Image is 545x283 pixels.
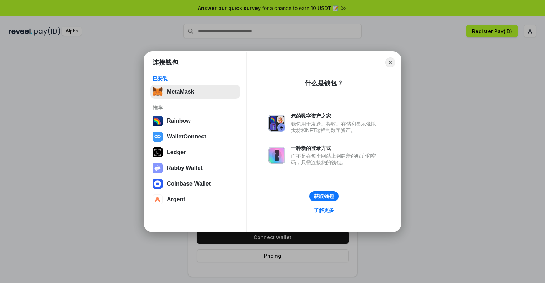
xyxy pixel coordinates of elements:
div: 了解更多 [314,207,334,213]
button: MetaMask [150,85,240,99]
img: svg+xml,%3Csvg%20fill%3D%22none%22%20height%3D%2233%22%20viewBox%3D%220%200%2035%2033%22%20width%... [152,87,162,97]
img: svg+xml,%3Csvg%20xmlns%3D%22http%3A%2F%2Fwww.w3.org%2F2000%2Fsvg%22%20fill%3D%22none%22%20viewBox... [268,147,285,164]
img: svg+xml,%3Csvg%20width%3D%22120%22%20height%3D%22120%22%20viewBox%3D%220%200%20120%20120%22%20fil... [152,116,162,126]
div: Argent [167,196,185,203]
div: Ledger [167,149,186,156]
button: Ledger [150,145,240,160]
div: 一种新的登录方式 [291,145,380,151]
div: Rainbow [167,118,191,124]
div: 钱包用于发送、接收、存储和显示像以太坊和NFT这样的数字资产。 [291,121,380,133]
button: Argent [150,192,240,207]
img: svg+xml,%3Csvg%20xmlns%3D%22http%3A%2F%2Fwww.w3.org%2F2000%2Fsvg%22%20fill%3D%22none%22%20viewBox... [268,115,285,132]
div: MetaMask [167,89,194,95]
img: svg+xml,%3Csvg%20width%3D%2228%22%20height%3D%2228%22%20viewBox%3D%220%200%2028%2028%22%20fill%3D... [152,132,162,142]
img: svg+xml,%3Csvg%20width%3D%2228%22%20height%3D%2228%22%20viewBox%3D%220%200%2028%2028%22%20fill%3D... [152,179,162,189]
button: WalletConnect [150,130,240,144]
div: 推荐 [152,105,238,111]
div: 而不是在每个网站上创建新的账户和密码，只需连接您的钱包。 [291,153,380,166]
img: svg+xml,%3Csvg%20xmlns%3D%22http%3A%2F%2Fwww.w3.org%2F2000%2Fsvg%22%20width%3D%2228%22%20height%3... [152,147,162,157]
button: 获取钱包 [309,191,339,201]
a: 了解更多 [310,206,338,215]
div: 获取钱包 [314,193,334,199]
div: Rabby Wallet [167,165,202,171]
button: Coinbase Wallet [150,177,240,191]
div: WalletConnect [167,133,206,140]
div: 什么是钱包？ [305,79,343,87]
img: svg+xml,%3Csvg%20width%3D%2228%22%20height%3D%2228%22%20viewBox%3D%220%200%2028%2028%22%20fill%3D... [152,194,162,204]
h1: 连接钱包 [152,58,178,67]
div: 您的数字资产之家 [291,113,380,119]
button: Rabby Wallet [150,161,240,175]
img: svg+xml,%3Csvg%20xmlns%3D%22http%3A%2F%2Fwww.w3.org%2F2000%2Fsvg%22%20fill%3D%22none%22%20viewBox... [152,163,162,173]
button: Close [385,57,395,67]
div: Coinbase Wallet [167,181,211,187]
button: Rainbow [150,114,240,128]
div: 已安装 [152,75,238,82]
